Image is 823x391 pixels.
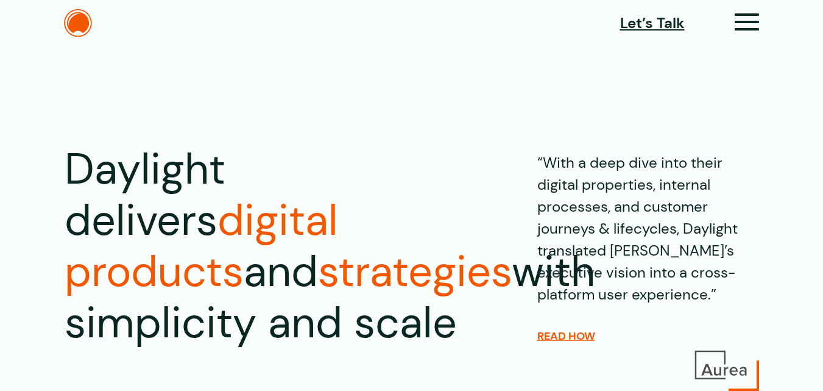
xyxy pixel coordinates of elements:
[65,144,457,349] h1: Daylight delivers and with simplicity and scale
[64,9,92,37] img: The Daylight Studio Logo
[537,329,595,343] a: READ HOW
[620,12,685,34] a: Let’s Talk
[318,244,512,300] span: strategies
[692,348,750,382] img: Aurea Logo
[537,144,759,306] p: “With a deep dive into their digital properties, internal processes, and customer journeys & life...
[65,193,338,300] span: digital products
